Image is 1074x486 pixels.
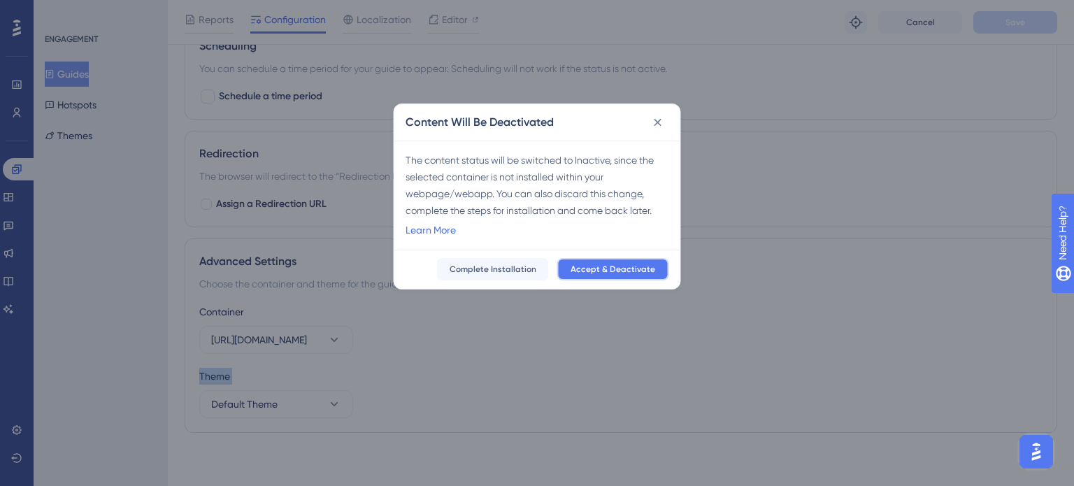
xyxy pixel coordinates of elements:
[406,222,456,238] a: Learn More
[33,3,87,20] span: Need Help?
[571,264,655,275] span: Accept & Deactivate
[1015,431,1057,473] iframe: UserGuiding AI Assistant Launcher
[406,152,669,219] div: The content status will be switched to Inactive, since the selected container is not installed wi...
[450,264,536,275] span: Complete Installation
[406,114,554,131] h2: Content Will Be Deactivated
